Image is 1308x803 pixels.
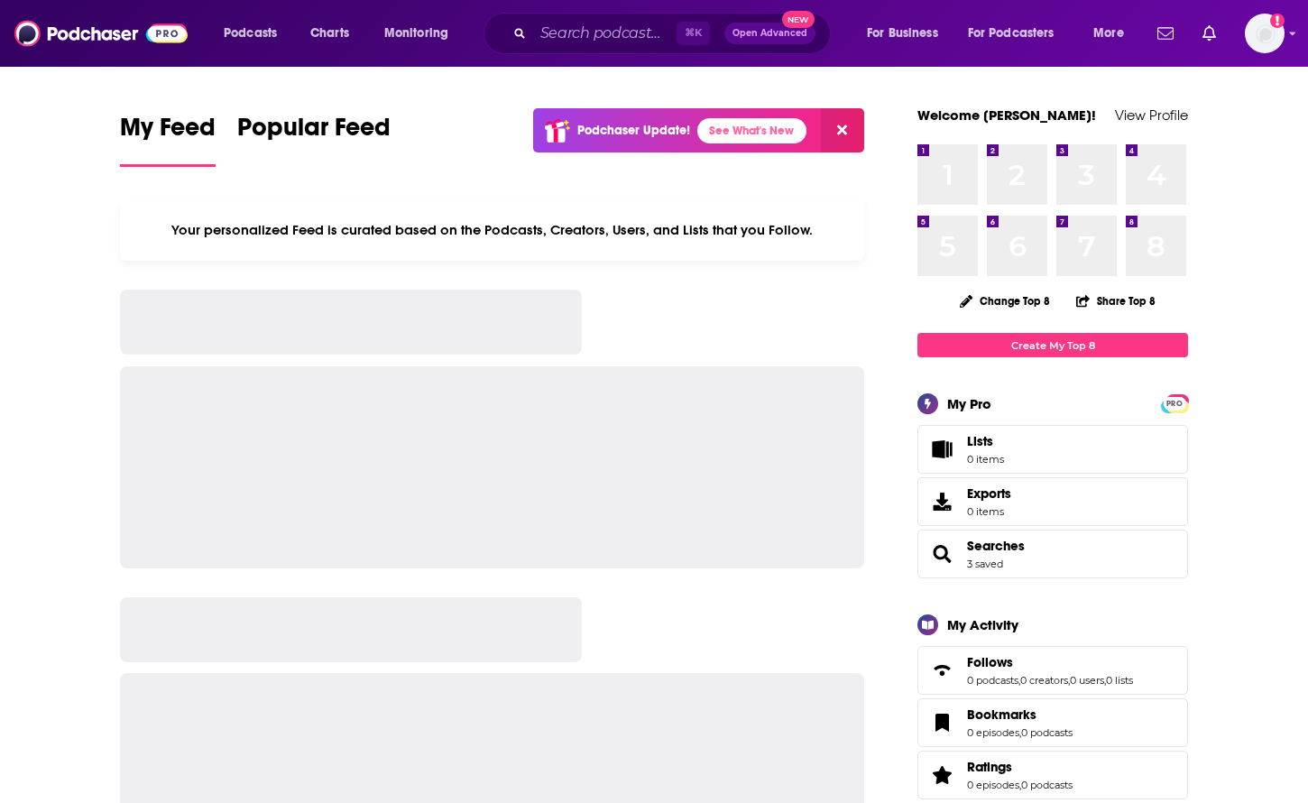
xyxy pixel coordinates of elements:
[1068,674,1070,687] span: ,
[967,674,1018,687] a: 0 podcasts
[967,759,1073,775] a: Ratings
[577,123,690,138] p: Podchaser Update!
[120,112,216,153] span: My Feed
[917,698,1188,747] span: Bookmarks
[947,395,991,412] div: My Pro
[1164,396,1185,410] a: PRO
[384,21,448,46] span: Monitoring
[967,505,1011,518] span: 0 items
[924,710,960,735] a: Bookmarks
[967,654,1013,670] span: Follows
[1245,14,1285,53] img: User Profile
[120,199,864,261] div: Your personalized Feed is curated based on the Podcasts, Creators, Users, and Lists that you Follow.
[924,658,960,683] a: Follows
[1150,18,1181,49] a: Show notifications dropdown
[949,290,1061,312] button: Change Top 8
[924,437,960,462] span: Lists
[724,23,815,44] button: Open AdvancedNew
[1081,19,1147,48] button: open menu
[1245,14,1285,53] span: Logged in as jackiemayer
[967,485,1011,502] span: Exports
[1019,726,1021,739] span: ,
[967,759,1012,775] span: Ratings
[947,616,1018,633] div: My Activity
[1018,674,1020,687] span: ,
[924,541,960,567] a: Searches
[917,646,1188,695] span: Follows
[1021,726,1073,739] a: 0 podcasts
[1245,14,1285,53] button: Show profile menu
[967,706,1036,723] span: Bookmarks
[854,19,961,48] button: open menu
[1115,106,1188,124] a: View Profile
[1021,779,1073,791] a: 0 podcasts
[967,433,1004,449] span: Lists
[697,118,806,143] a: See What's New
[120,112,216,167] a: My Feed
[924,762,960,788] a: Ratings
[299,19,360,48] a: Charts
[967,453,1004,466] span: 0 items
[1020,674,1068,687] a: 0 creators
[967,706,1073,723] a: Bookmarks
[782,11,815,28] span: New
[968,21,1055,46] span: For Podcasters
[1070,674,1104,687] a: 0 users
[1106,674,1133,687] a: 0 lists
[867,21,938,46] span: For Business
[732,29,807,38] span: Open Advanced
[1093,21,1124,46] span: More
[967,654,1133,670] a: Follows
[1164,397,1185,411] span: PRO
[533,19,677,48] input: Search podcasts, credits, & more...
[956,19,1081,48] button: open menu
[967,538,1025,554] a: Searches
[1019,779,1021,791] span: ,
[372,19,472,48] button: open menu
[14,16,188,51] img: Podchaser - Follow, Share and Rate Podcasts
[1195,18,1223,49] a: Show notifications dropdown
[501,13,848,54] div: Search podcasts, credits, & more...
[1075,283,1156,318] button: Share Top 8
[924,489,960,514] span: Exports
[211,19,300,48] button: open menu
[237,112,391,167] a: Popular Feed
[917,530,1188,578] span: Searches
[917,751,1188,799] span: Ratings
[967,433,993,449] span: Lists
[1270,14,1285,28] svg: Add a profile image
[967,726,1019,739] a: 0 episodes
[224,21,277,46] span: Podcasts
[917,425,1188,474] a: Lists
[677,22,710,45] span: ⌘ K
[310,21,349,46] span: Charts
[967,558,1003,570] a: 3 saved
[917,106,1096,124] a: Welcome [PERSON_NAME]!
[917,333,1188,357] a: Create My Top 8
[237,112,391,153] span: Popular Feed
[1104,674,1106,687] span: ,
[917,477,1188,526] a: Exports
[967,779,1019,791] a: 0 episodes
